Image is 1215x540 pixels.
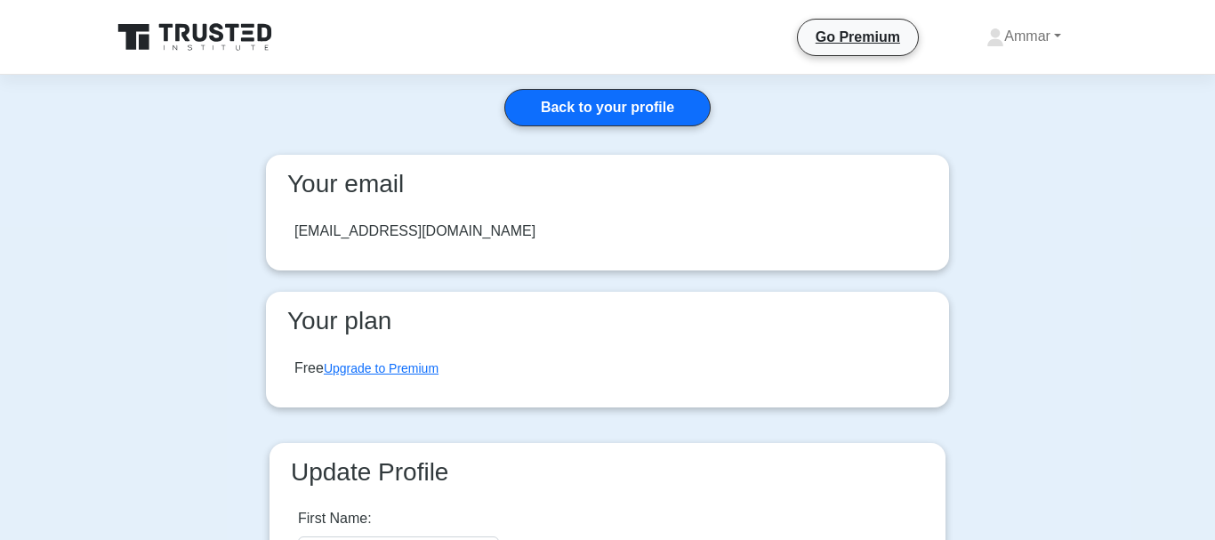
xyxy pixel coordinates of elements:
[280,306,935,336] h3: Your plan
[294,358,439,379] div: Free
[280,169,935,199] h3: Your email
[298,508,372,529] label: First Name:
[294,221,535,242] div: [EMAIL_ADDRESS][DOMAIN_NAME]
[805,26,911,48] a: Go Premium
[284,457,931,488] h3: Update Profile
[324,361,439,375] a: Upgrade to Premium
[944,19,1104,54] a: Ammar
[504,89,711,126] a: Back to your profile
